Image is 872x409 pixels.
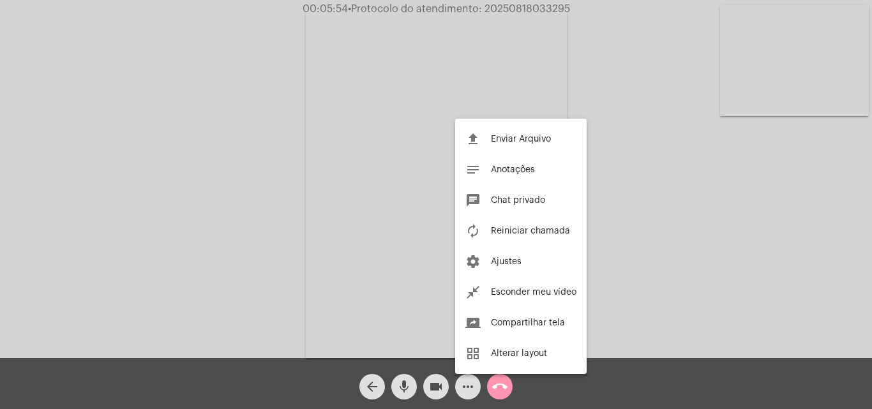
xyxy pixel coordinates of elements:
span: Esconder meu vídeo [491,288,576,297]
span: Anotações [491,165,535,174]
span: Ajustes [491,257,522,266]
span: Reiniciar chamada [491,227,570,235]
span: Compartilhar tela [491,318,565,327]
span: Enviar Arquivo [491,135,551,144]
span: Chat privado [491,196,545,205]
span: Alterar layout [491,349,547,358]
mat-icon: file_upload [465,131,481,147]
mat-icon: settings [465,254,481,269]
mat-icon: close_fullscreen [465,285,481,300]
mat-icon: autorenew [465,223,481,239]
mat-icon: grid_view [465,346,481,361]
mat-icon: chat [465,193,481,208]
mat-icon: screen_share [465,315,481,331]
mat-icon: notes [465,162,481,177]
